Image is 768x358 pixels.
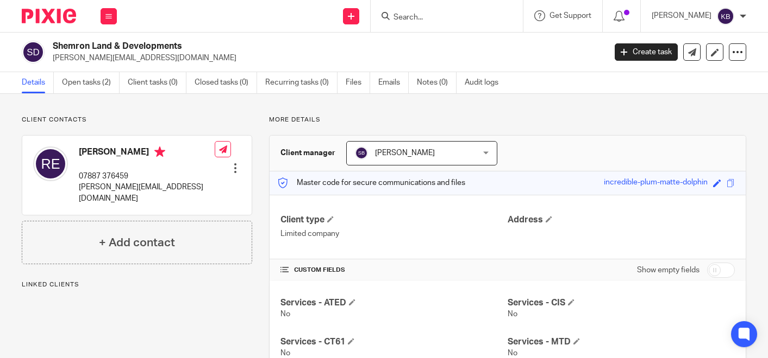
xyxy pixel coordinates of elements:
[99,234,175,251] h4: + Add contact
[278,177,465,188] p: Master code for secure communications and files
[346,72,370,93] a: Files
[508,297,735,309] h4: Services - CIS
[265,72,338,93] a: Recurring tasks (0)
[269,116,746,124] p: More details
[508,310,517,318] span: No
[280,349,290,357] span: No
[195,72,257,93] a: Closed tasks (0)
[22,116,252,124] p: Client contacts
[652,10,711,21] p: [PERSON_NAME]
[280,310,290,318] span: No
[79,146,215,160] h4: [PERSON_NAME]
[604,177,708,189] div: incredible-plum-matte-dolphin
[508,214,735,226] h4: Address
[128,72,186,93] a: Client tasks (0)
[280,148,335,158] h3: Client manager
[62,72,120,93] a: Open tasks (2)
[615,43,678,61] a: Create task
[280,266,508,274] h4: CUSTOM FIELDS
[417,72,457,93] a: Notes (0)
[154,146,165,157] i: Primary
[280,297,508,309] h4: Services - ATED
[53,41,489,52] h2: Shemron Land & Developments
[280,214,508,226] h4: Client type
[280,336,508,348] h4: Services - CT61
[33,146,68,181] img: svg%3E
[22,9,76,23] img: Pixie
[637,265,700,276] label: Show empty fields
[508,349,517,357] span: No
[378,72,409,93] a: Emails
[79,182,215,204] p: [PERSON_NAME][EMAIL_ADDRESS][DOMAIN_NAME]
[355,146,368,159] img: svg%3E
[22,72,54,93] a: Details
[53,53,598,63] p: [PERSON_NAME][EMAIL_ADDRESS][DOMAIN_NAME]
[717,8,734,25] img: svg%3E
[375,149,435,157] span: [PERSON_NAME]
[22,280,252,289] p: Linked clients
[280,228,508,239] p: Limited company
[79,171,215,182] p: 07887 376459
[508,336,735,348] h4: Services - MTD
[550,12,591,20] span: Get Support
[465,72,507,93] a: Audit logs
[22,41,45,63] img: svg%3E
[392,13,490,23] input: Search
